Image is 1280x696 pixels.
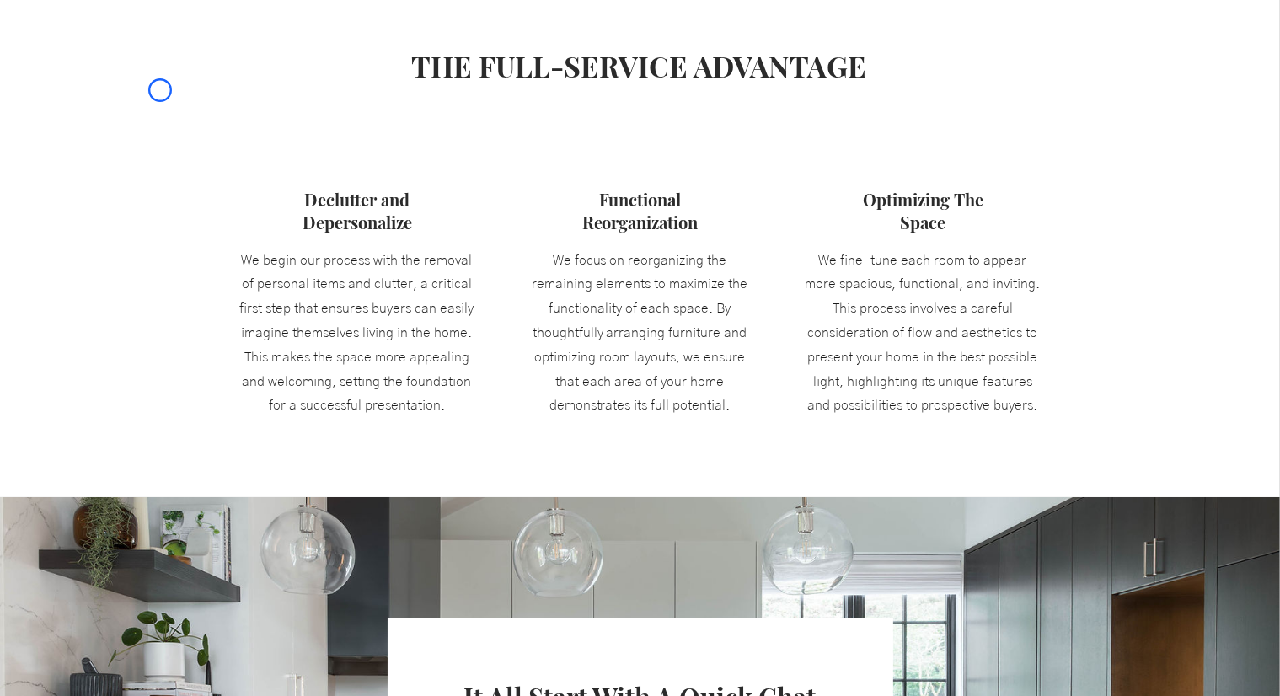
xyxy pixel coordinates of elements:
[303,188,412,233] span: Declutter and Depersonalize
[239,254,474,413] span: We begin our process with the removal of personal items and clutter, a critical first step that e...
[412,46,867,85] span: THE FULL-SERVICE ADVANTAGE
[582,188,699,233] span: Functional Reorganization
[806,254,1041,413] span: We fine-tune each room to appear more spacious, functional, and inviting. This process involves a...
[822,188,1025,233] h3: Optimizing The Space
[532,254,747,413] span: We focus on reorganizing the remaining elements to maximize the functionality of each space. By t...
